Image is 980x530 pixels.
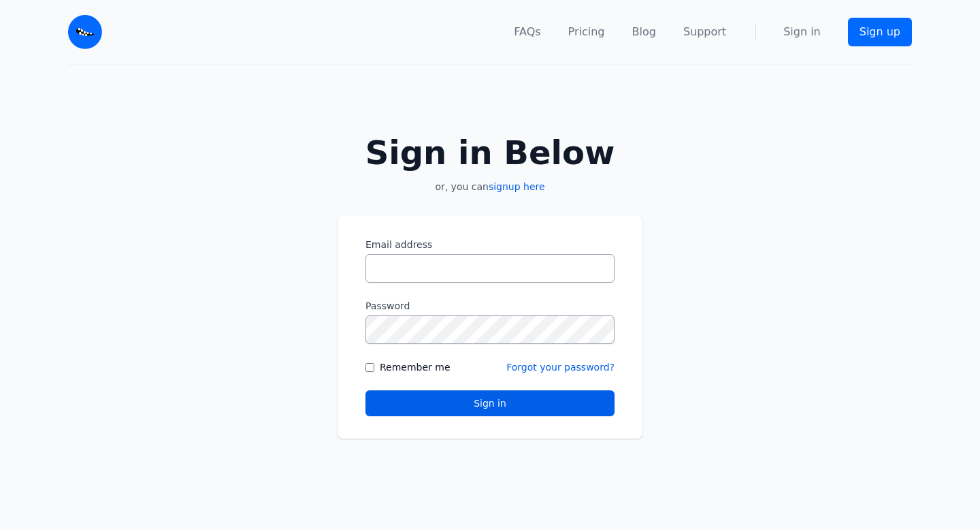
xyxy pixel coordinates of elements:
[68,15,102,49] img: Email Monster
[489,181,545,192] a: signup here
[783,24,821,40] a: Sign in
[568,24,605,40] a: Pricing
[380,360,451,374] label: Remember me
[338,136,642,169] h2: Sign in Below
[365,390,615,416] button: Sign in
[632,24,656,40] a: Blog
[338,180,642,193] p: or, you can
[514,24,540,40] a: FAQs
[506,362,615,373] a: Forgot your password?
[683,24,726,40] a: Support
[365,299,615,313] label: Password
[365,238,615,251] label: Email address
[848,18,912,46] a: Sign up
